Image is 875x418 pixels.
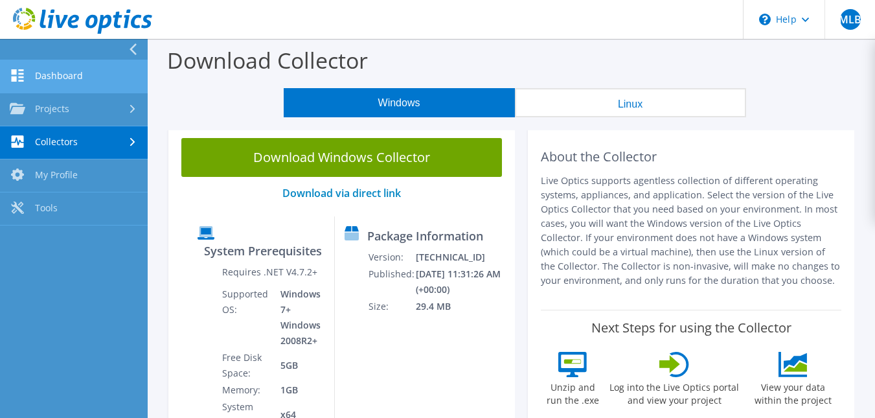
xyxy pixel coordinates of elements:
a: Download Windows Collector [181,138,502,177]
a: Download via direct link [282,186,401,200]
td: 29.4 MB [415,298,509,315]
label: Next Steps for using the Collector [591,320,791,336]
label: Requires .NET V4.7.2+ [222,266,317,279]
button: Linux [515,88,746,117]
label: Package Information [367,229,483,242]
td: 1GB [271,382,324,399]
button: Windows [284,88,515,117]
label: Download Collector [167,45,368,75]
svg: \n [759,14,771,25]
label: View your data within the project [746,377,839,407]
td: [DATE] 11:31:26 AM (+00:00) [415,266,509,298]
span: MLB [840,9,861,30]
td: Published: [368,266,415,298]
td: Memory: [222,382,271,399]
td: Supported OS: [222,286,271,349]
label: Log into the Live Optics portal and view your project [609,377,740,407]
td: Version: [368,249,415,266]
td: Size: [368,298,415,315]
label: System Prerequisites [204,244,322,257]
label: Unzip and run the .exe [543,377,602,407]
td: Free Disk Space: [222,349,271,382]
td: Windows 7+ Windows 2008R2+ [271,286,324,349]
td: 5GB [271,349,324,382]
p: Live Optics supports agentless collection of different operating systems, appliances, and applica... [541,174,841,288]
h2: About the Collector [541,149,841,165]
td: [TECHNICAL_ID] [415,249,509,266]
